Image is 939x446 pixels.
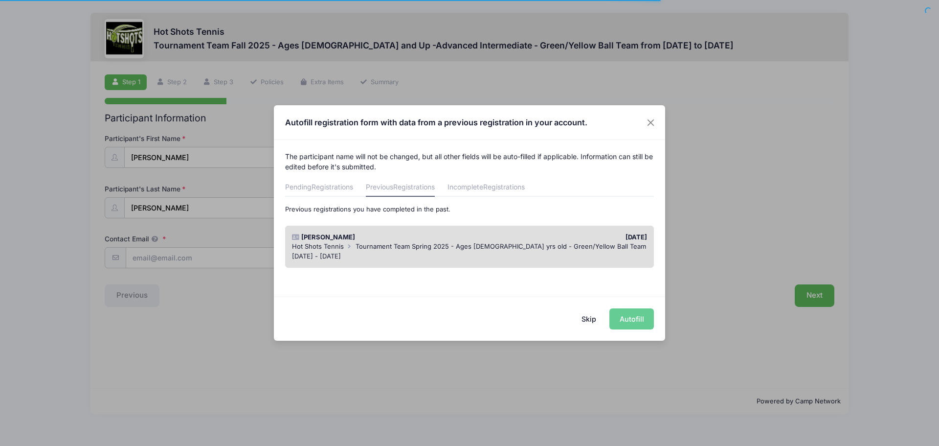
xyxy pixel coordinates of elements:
span: Hot Shots Tennis [292,242,344,250]
button: Skip [572,308,606,329]
a: Previous [366,179,435,197]
span: Registrations [393,183,435,191]
a: Pending [285,179,353,197]
h4: Autofill registration form with data from a previous registration in your account. [285,117,587,128]
p: Previous registrations you have completed in the past. [285,205,654,214]
div: [DATE] - [DATE] [292,252,648,261]
span: Registrations [312,183,353,191]
div: [PERSON_NAME] [287,233,469,242]
div: [DATE] [469,233,652,242]
p: The participant name will not be changed, but all other fields will be auto-filled if applicable.... [285,151,654,172]
span: Registrations [483,183,525,191]
a: Incomplete [447,179,525,197]
span: Tournament Team Spring 2025 - Ages [DEMOGRAPHIC_DATA] yrs old - Green/Yellow Ball Team [356,242,646,250]
button: Close [642,114,660,131]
